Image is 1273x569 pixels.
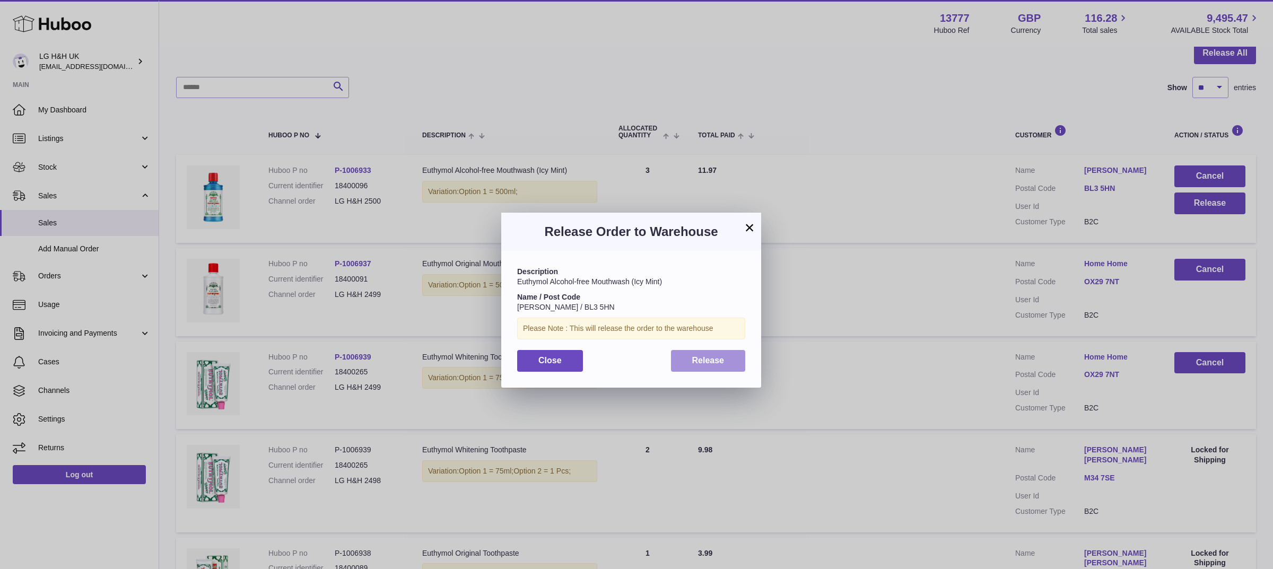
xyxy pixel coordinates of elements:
[671,350,746,372] button: Release
[517,293,580,301] strong: Name / Post Code
[517,350,583,372] button: Close
[517,303,615,311] span: [PERSON_NAME] / BL3 5HN
[517,267,558,276] strong: Description
[517,318,745,339] div: Please Note : This will release the order to the warehouse
[692,356,725,365] span: Release
[517,223,745,240] h3: Release Order to Warehouse
[743,221,756,234] button: ×
[517,277,662,286] span: Euthymol Alcohol-free Mouthwash (Icy Mint)
[538,356,562,365] span: Close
